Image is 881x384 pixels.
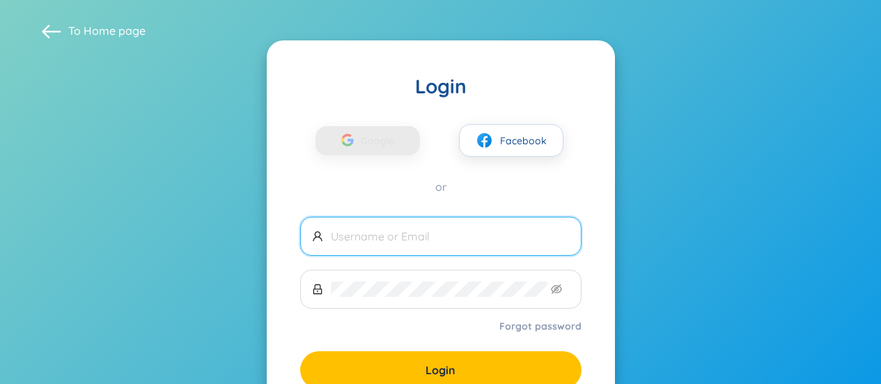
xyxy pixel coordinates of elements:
[315,126,420,155] button: Google
[312,284,323,295] span: lock
[331,229,570,244] input: Username or Email
[300,179,582,194] div: or
[499,319,582,333] a: Forgot password
[68,23,146,38] span: To
[312,231,323,242] span: user
[459,124,563,157] button: facebookFacebook
[84,24,146,38] a: Home page
[551,284,562,295] span: eye-invisible
[361,126,401,155] span: Google
[300,74,582,99] div: Login
[426,362,455,378] span: Login
[476,132,493,149] img: facebook
[500,133,547,148] span: Facebook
